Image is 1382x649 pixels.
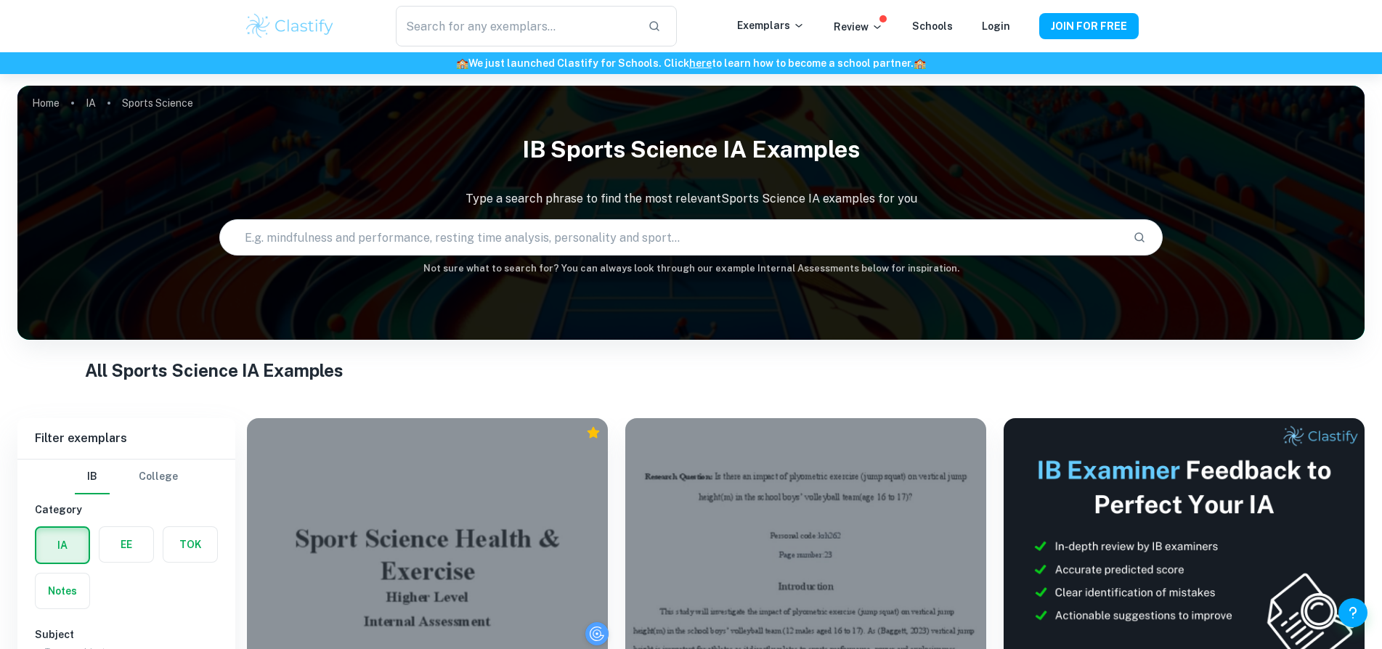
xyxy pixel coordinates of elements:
[17,190,1365,208] p: Type a search phrase to find the most relevant Sports Science IA examples for you
[35,626,218,642] h6: Subject
[86,93,96,113] a: IA
[163,527,217,562] button: TOK
[1338,598,1367,627] button: Help and Feedback
[17,418,235,459] h6: Filter exemplars
[75,460,178,494] div: Filter type choice
[3,55,1379,71] h6: We just launched Clastify for Schools. Click to learn how to become a school partner.
[396,6,635,46] input: Search for any exemplars...
[35,502,218,518] h6: Category
[17,261,1365,276] h6: Not sure what to search for? You can always look through our example Internal Assessments below f...
[456,57,468,69] span: 🏫
[36,528,89,563] button: IA
[244,12,336,41] img: Clastify logo
[17,126,1365,173] h1: IB Sports Science IA examples
[139,460,178,494] button: College
[99,527,153,562] button: EE
[1039,13,1139,39] button: JOIN FOR FREE
[982,20,1010,32] a: Login
[75,460,110,494] button: IB
[1127,225,1152,250] button: Search
[220,217,1121,258] input: E.g. mindfulness and performance, resting time analysis, personality and sport...
[36,574,89,608] button: Notes
[914,57,926,69] span: 🏫
[122,95,193,111] p: Sports Science
[85,357,1298,383] h1: All Sports Science IA Examples
[834,19,883,35] p: Review
[912,20,953,32] a: Schools
[32,93,60,113] a: Home
[586,425,601,440] div: Premium
[689,57,712,69] a: here
[737,17,805,33] p: Exemplars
